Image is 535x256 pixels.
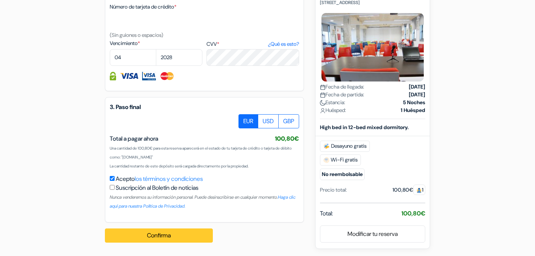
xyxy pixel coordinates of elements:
[135,175,203,183] a: los términos y condiciones
[105,228,213,243] button: Confirma
[320,227,425,241] a: Modificar tu reserva
[238,114,258,128] label: EUR
[116,175,203,183] label: Acepto
[323,157,329,163] img: free_wifi.svg
[160,72,175,80] img: Master Card
[323,143,330,149] img: free_breakfast.svg
[110,146,292,160] small: Una cantidad de 100,80€ para esta reserva aparecerá en el estado de tu tarjeta de crédito o tarje...
[275,135,299,143] span: 100,80€
[409,83,425,90] strong: [DATE]
[258,114,279,128] label: USD
[320,92,326,97] img: calendar.svg
[320,154,361,165] span: Wi-Fi gratis
[142,72,156,80] img: Visa Electron
[413,184,425,195] span: 1
[110,32,163,38] small: (Sin guiones o espacios)
[409,90,425,98] strong: [DATE]
[116,183,198,192] label: Suscripción al Boletín de noticias
[206,40,299,48] label: CVV
[416,187,422,193] img: guest.svg
[320,108,326,113] img: user_icon.svg
[110,39,202,47] label: Vencimiento
[110,72,116,80] img: Información de la Tarjeta de crédito totalmente protegida y encriptada
[320,84,326,90] img: calendar.svg
[320,209,333,218] span: Total:
[320,168,365,180] small: No reembolsable
[320,106,346,114] span: Huésped:
[320,98,345,106] span: Estancia:
[403,98,425,106] strong: 5 Noches
[110,3,176,11] label: Número de tarjeta de crédito
[320,100,326,105] img: moon.svg
[393,186,425,193] div: 100,80€
[401,209,425,217] strong: 100,80€
[320,90,364,98] span: Fecha de partida:
[320,83,364,90] span: Fecha de llegada:
[110,164,249,169] small: La cantidad restante de este depósito será cargada directamente por la propiedad.
[401,106,425,114] strong: 1 Huésped
[320,186,347,193] div: Precio total:
[120,72,138,80] img: Visa
[110,103,299,111] h5: 3. Paso final
[110,194,295,209] small: Nunca venderemos su información personal. Puede desinscribirse en cualquier momento.
[320,124,409,130] b: High bed in 12-bed mixed dormitory.
[278,114,299,128] label: GBP
[110,135,158,143] span: Total a pagar ahora
[268,40,299,48] a: ¿Qué es esto?
[239,114,299,128] div: Basic radio toggle button group
[320,140,370,151] span: Desayuno gratis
